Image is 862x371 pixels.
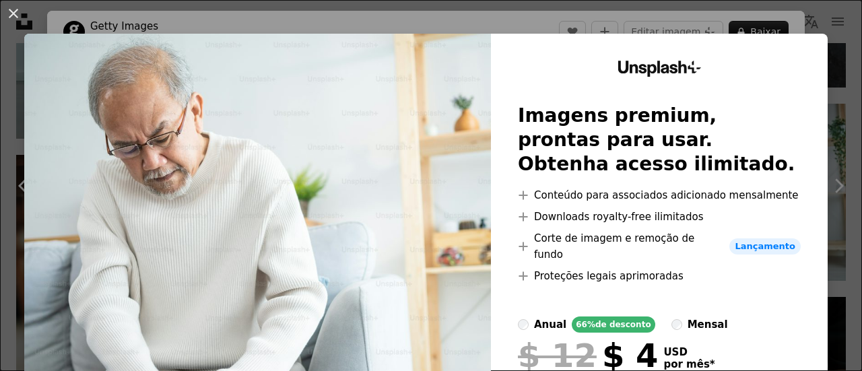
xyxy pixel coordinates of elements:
div: 66% de desconto [572,316,655,333]
li: Conteúdo para associados adicionado mensalmente [518,187,801,203]
li: Proteções legais aprimoradas [518,268,801,284]
span: Lançamento [729,238,801,255]
span: por mês * [663,358,715,370]
li: Corte de imagem e remoção de fundo [518,230,801,263]
h2: Imagens premium, prontas para usar. Obtenha acesso ilimitado. [518,104,801,176]
span: USD [663,346,715,358]
div: anual [534,316,566,333]
input: anual66%de desconto [518,319,529,330]
div: mensal [688,316,728,333]
li: Downloads royalty-free ilimitados [518,209,801,225]
input: mensal [671,319,682,330]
